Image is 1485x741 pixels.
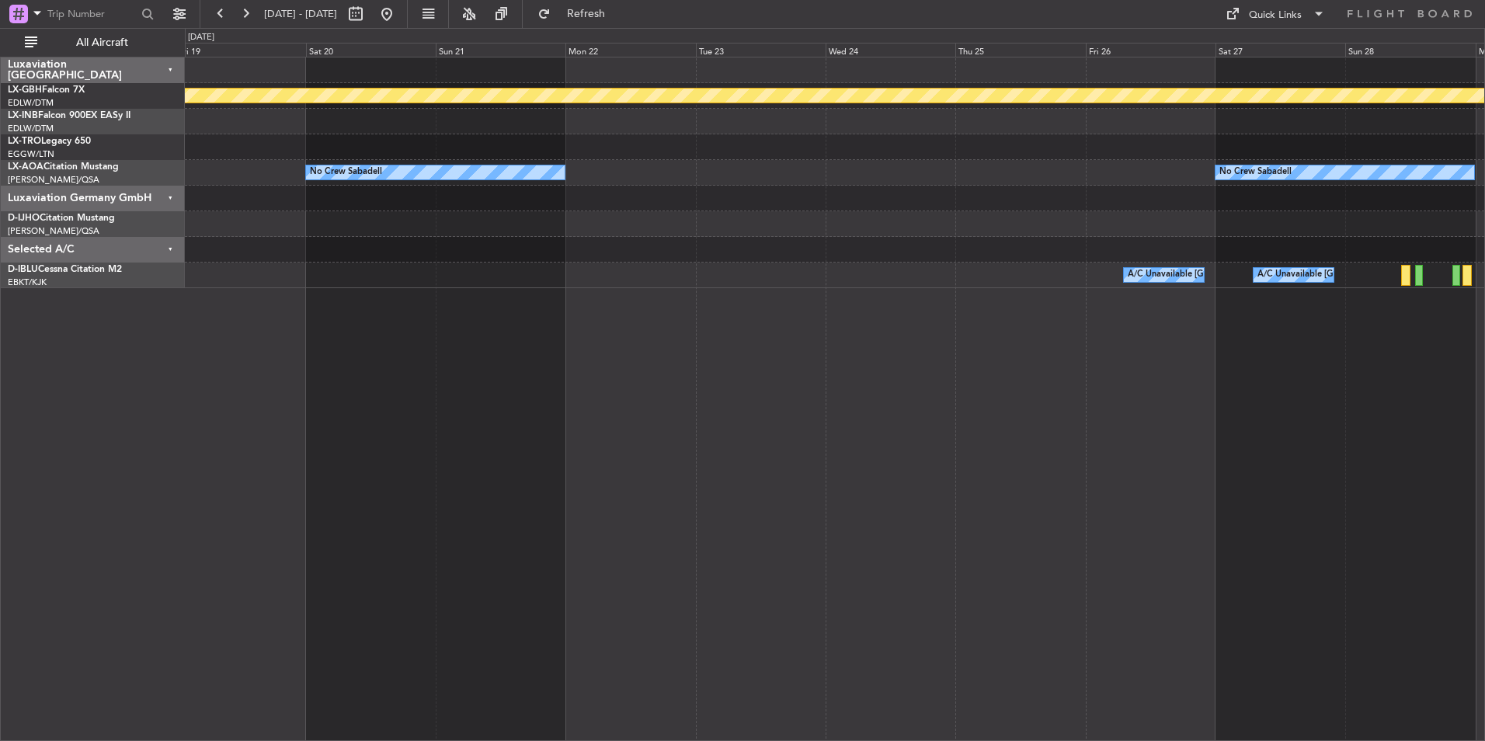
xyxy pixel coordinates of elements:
[8,265,38,274] span: D-IBLU
[8,162,43,172] span: LX-AOA
[176,43,305,57] div: Fri 19
[47,2,137,26] input: Trip Number
[8,111,130,120] a: LX-INBFalcon 900EX EASy II
[8,214,115,223] a: D-IJHOCitation Mustang
[1249,8,1302,23] div: Quick Links
[8,111,38,120] span: LX-INB
[1215,43,1345,57] div: Sat 27
[1218,2,1333,26] button: Quick Links
[8,137,41,146] span: LX-TRO
[8,97,54,109] a: EDLW/DTM
[8,174,99,186] a: [PERSON_NAME]/QSA
[188,31,214,44] div: [DATE]
[1219,161,1292,184] div: No Crew Sabadell
[530,2,624,26] button: Refresh
[8,148,54,160] a: EGGW/LTN
[8,137,91,146] a: LX-TROLegacy 650
[8,85,42,95] span: LX-GBH
[310,161,382,184] div: No Crew Sabadell
[955,43,1085,57] div: Thu 25
[306,43,436,57] div: Sat 20
[1345,43,1475,57] div: Sun 28
[8,265,122,274] a: D-IBLUCessna Citation M2
[826,43,955,57] div: Wed 24
[17,30,169,55] button: All Aircraft
[696,43,826,57] div: Tue 23
[8,214,40,223] span: D-IJHO
[8,123,54,134] a: EDLW/DTM
[8,277,47,288] a: EBKT/KJK
[8,162,119,172] a: LX-AOACitation Mustang
[1128,263,1417,287] div: A/C Unavailable [GEOGRAPHIC_DATA] ([GEOGRAPHIC_DATA] National)
[8,225,99,237] a: [PERSON_NAME]/QSA
[554,9,619,19] span: Refresh
[1086,43,1215,57] div: Fri 26
[436,43,565,57] div: Sun 21
[8,85,85,95] a: LX-GBHFalcon 7X
[565,43,695,57] div: Mon 22
[264,7,337,21] span: [DATE] - [DATE]
[40,37,164,48] span: All Aircraft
